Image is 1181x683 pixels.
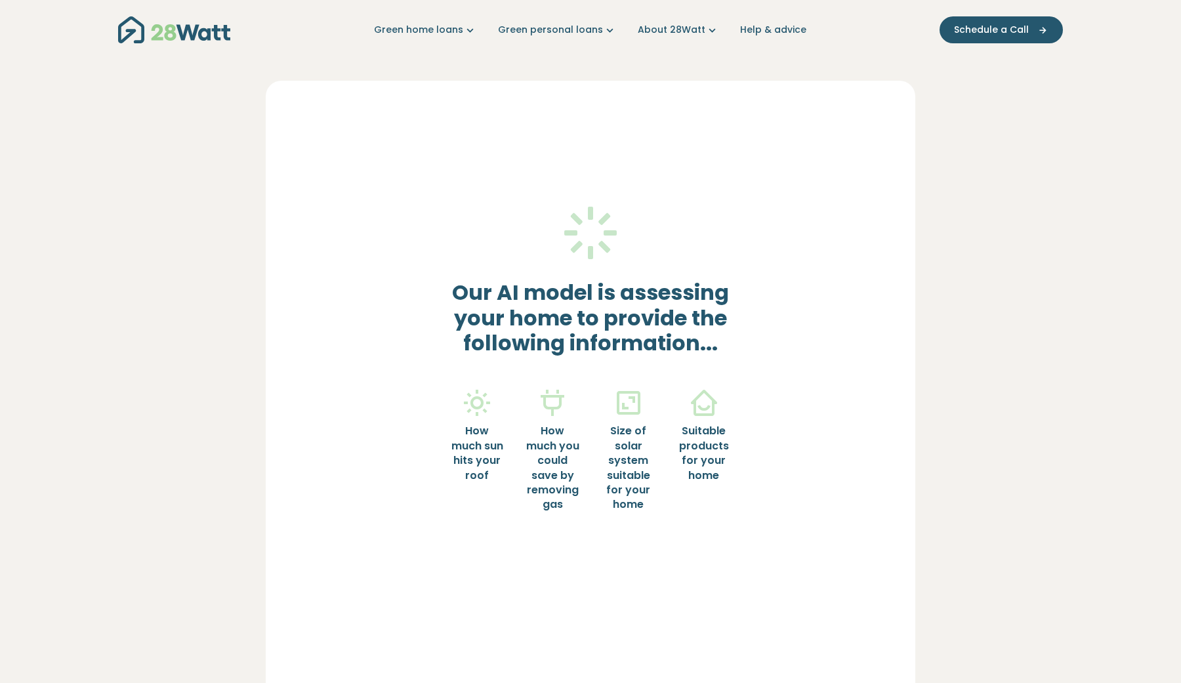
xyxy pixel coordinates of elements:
[740,23,806,37] a: Help & advice
[638,23,719,37] a: About 28Watt
[118,13,1063,47] nav: Main navigation
[1115,620,1181,683] iframe: Chat Widget
[347,637,834,652] p: Note: Do not refresh or close this page. Your data may get lost.
[526,424,580,512] h6: How much you could save by removing gas
[450,424,505,483] h6: How much sun hits your roof
[118,16,230,43] img: 28Watt
[450,280,732,356] h3: Our AI model is assessing your home to provide the following information...
[601,424,655,512] h6: Size of solar system suitable for your home
[498,23,617,37] a: Green personal loans
[954,23,1029,37] span: Schedule a Call
[940,16,1063,43] button: Schedule a Call
[347,612,834,627] p: This may take few seconds
[676,424,731,483] h6: Suitable products for your home
[374,23,477,37] a: Green home loans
